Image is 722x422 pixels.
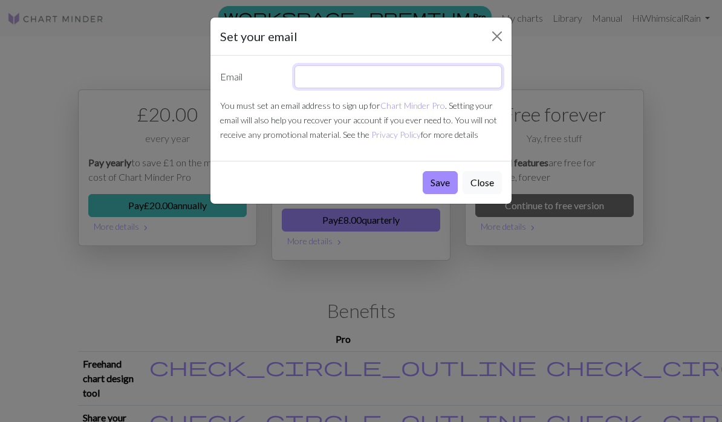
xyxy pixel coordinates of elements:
h5: Set your email [220,27,298,45]
button: Close [487,27,507,46]
button: Save [423,171,458,194]
small: You must set an email address to sign up for . Setting your email will also help you recover your... [220,100,497,140]
label: Email [213,65,287,88]
a: Privacy Policy [371,129,421,140]
button: Close [463,171,502,194]
a: Chart Minder Pro [380,100,445,111]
